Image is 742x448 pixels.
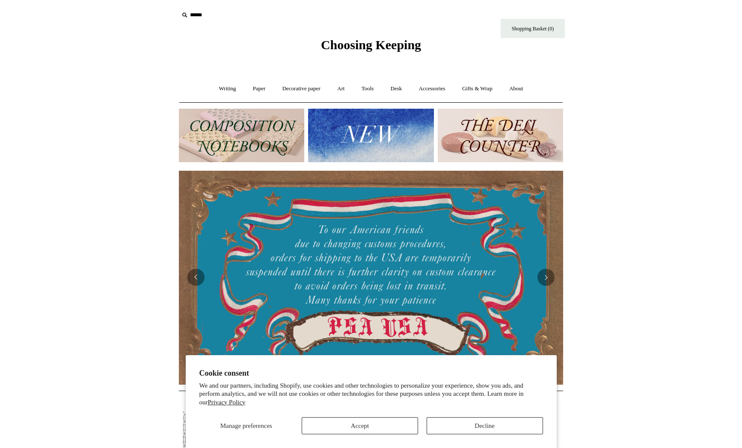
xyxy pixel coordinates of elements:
[245,77,273,100] a: Paper
[411,77,453,100] a: Accessories
[275,77,328,100] a: Decorative paper
[302,417,418,434] button: Accept
[438,109,563,162] img: The Deli Counter
[208,399,246,406] a: Privacy Policy
[179,109,304,162] img: 202302 Composition ledgers.jpg__PID:69722ee6-fa44-49dd-a067-31375e5d54ec
[501,19,565,38] a: Shopping Basket (0)
[427,417,543,434] button: Decline
[383,77,410,100] a: Desk
[308,109,433,162] img: New.jpg__PID:f73bdf93-380a-4a35-bcfe-7823039498e1
[321,38,421,52] span: Choosing Keeping
[329,77,352,100] a: Art
[179,171,563,385] img: USA PSA .jpg__PID:33428022-6587-48b7-8b57-d7eefc91f15a
[454,77,500,100] a: Gifts & Wrap
[502,77,531,100] a: About
[211,77,244,100] a: Writing
[537,269,555,286] button: Next
[321,45,421,50] a: Choosing Keeping
[220,422,272,429] span: Manage preferences
[199,369,543,378] h2: Cookie consent
[199,417,293,434] button: Manage preferences
[199,382,543,407] p: We and our partners, including Shopify, use cookies and other technologies to personalize your ex...
[187,269,205,286] button: Previous
[354,77,382,100] a: Tools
